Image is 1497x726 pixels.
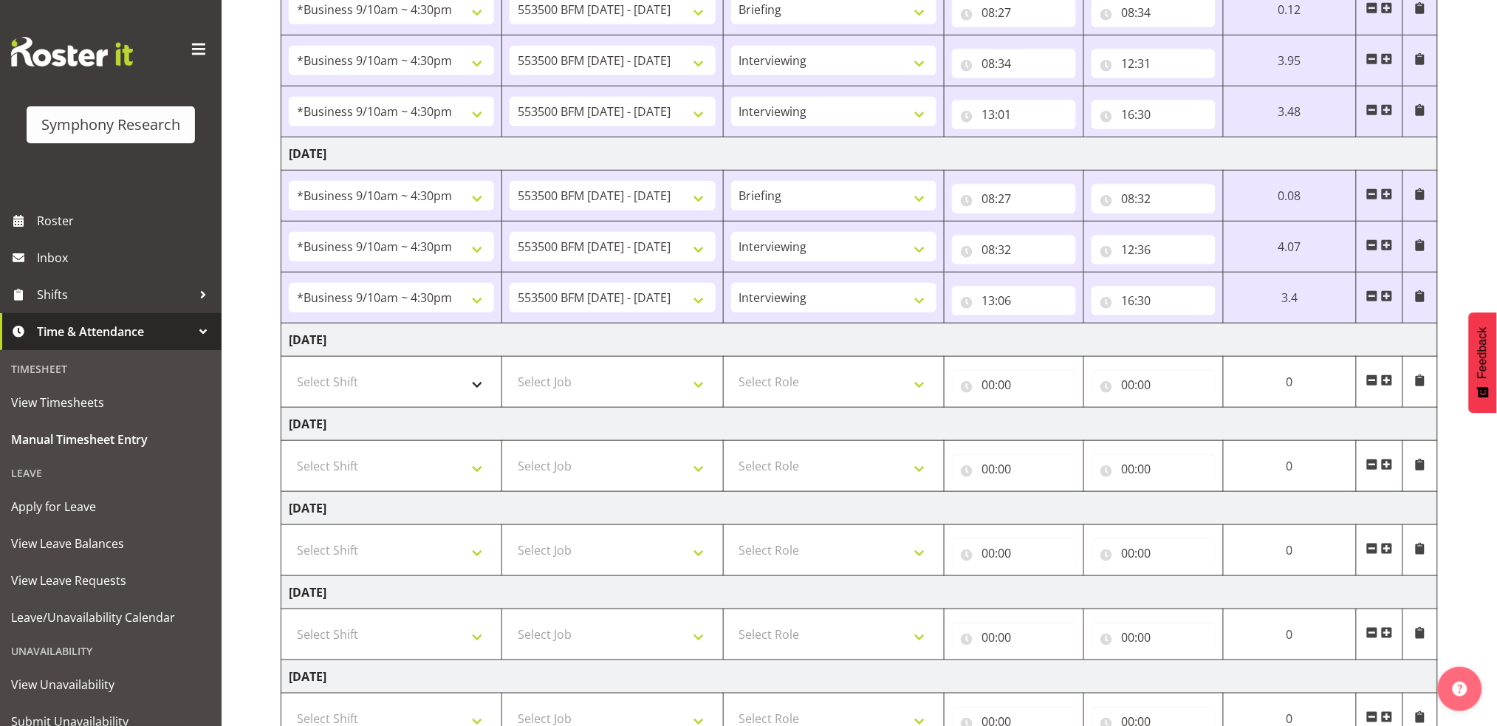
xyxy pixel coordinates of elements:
span: View Leave Requests [11,569,210,592]
input: Click to select... [1092,100,1216,129]
button: Feedback - Show survey [1469,312,1497,413]
td: 3.95 [1224,35,1356,86]
div: Unavailability [4,636,218,666]
td: [DATE] [281,323,1438,357]
input: Click to select... [1092,49,1216,78]
td: [DATE] [281,576,1438,609]
img: Rosterit website logo [11,37,133,66]
span: Apply for Leave [11,496,210,518]
td: 0 [1224,357,1356,408]
a: Leave/Unavailability Calendar [4,599,218,636]
td: 4.07 [1224,222,1356,273]
input: Click to select... [952,100,1076,129]
input: Click to select... [952,623,1076,652]
input: Click to select... [1092,370,1216,400]
a: View Leave Requests [4,562,218,599]
input: Click to select... [952,184,1076,213]
input: Click to select... [1092,286,1216,315]
img: help-xxl-2.png [1453,682,1467,696]
div: Timesheet [4,354,218,384]
span: Shifts [37,284,192,306]
input: Click to select... [1092,454,1216,484]
input: Click to select... [952,49,1076,78]
td: [DATE] [281,137,1438,171]
span: Inbox [37,247,214,269]
span: Time & Attendance [37,321,192,343]
span: View Timesheets [11,391,210,414]
div: Leave [4,458,218,488]
td: 0 [1224,525,1356,576]
td: [DATE] [281,660,1438,694]
a: View Leave Balances [4,525,218,562]
a: View Unavailability [4,666,218,703]
span: Leave/Unavailability Calendar [11,606,210,629]
td: 0 [1224,441,1356,492]
input: Click to select... [952,538,1076,568]
td: [DATE] [281,492,1438,525]
td: 0 [1224,609,1356,660]
span: Roster [37,210,214,232]
input: Click to select... [1092,184,1216,213]
span: Manual Timesheet Entry [11,428,210,451]
input: Click to select... [952,286,1076,315]
a: Manual Timesheet Entry [4,421,218,458]
input: Click to select... [1092,538,1216,568]
a: View Timesheets [4,384,218,421]
span: View Leave Balances [11,532,210,555]
td: 0.08 [1224,171,1356,222]
input: Click to select... [1092,235,1216,264]
input: Click to select... [952,370,1076,400]
a: Apply for Leave [4,488,218,525]
span: Feedback [1476,327,1490,379]
input: Click to select... [1092,623,1216,652]
td: [DATE] [281,408,1438,441]
div: Symphony Research [41,114,180,136]
input: Click to select... [952,454,1076,484]
td: 3.48 [1224,86,1356,137]
span: View Unavailability [11,674,210,696]
input: Click to select... [952,235,1076,264]
td: 3.4 [1224,273,1356,323]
